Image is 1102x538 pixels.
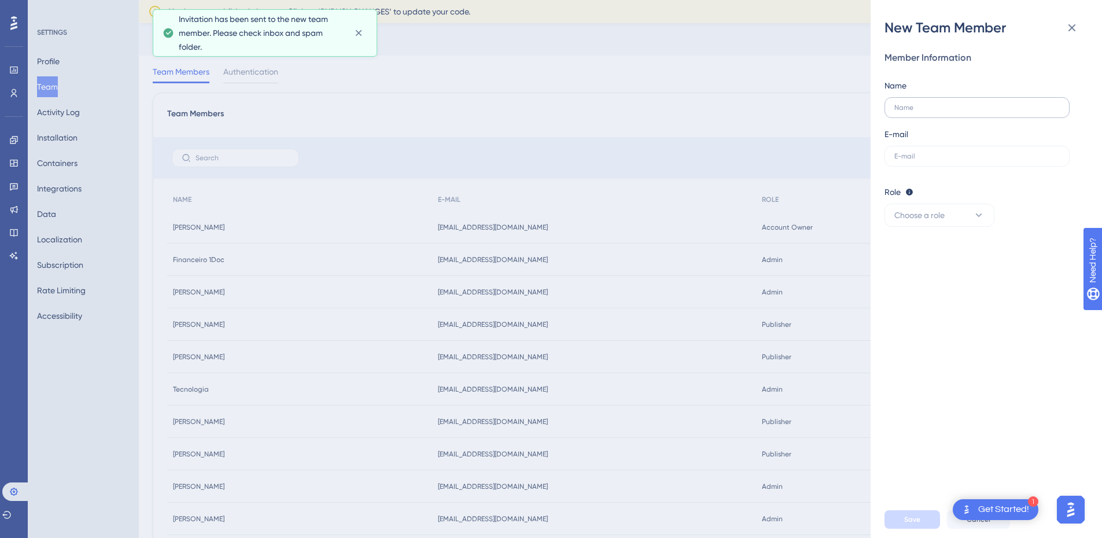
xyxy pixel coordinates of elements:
span: Save [904,515,920,524]
span: Invitation has been sent to the new team member. Please check inbox and spam folder. [179,12,345,54]
iframe: UserGuiding AI Assistant Launcher [1053,492,1088,527]
button: Save [884,510,940,529]
div: E-mail [884,127,908,141]
img: launcher-image-alternative-text [960,503,974,517]
span: Role [884,185,901,199]
input: Name [894,104,1060,112]
button: Cancel [947,510,1010,529]
div: New Team Member [884,19,1088,37]
div: Name [884,79,906,93]
div: 1 [1028,496,1038,507]
div: Open Get Started! checklist, remaining modules: 1 [953,499,1038,520]
div: Get Started! [978,503,1029,516]
div: Member Information [884,51,1079,65]
span: Need Help? [27,3,72,17]
button: Choose a role [884,204,994,227]
input: E-mail [894,152,1060,160]
span: Choose a role [894,208,945,222]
